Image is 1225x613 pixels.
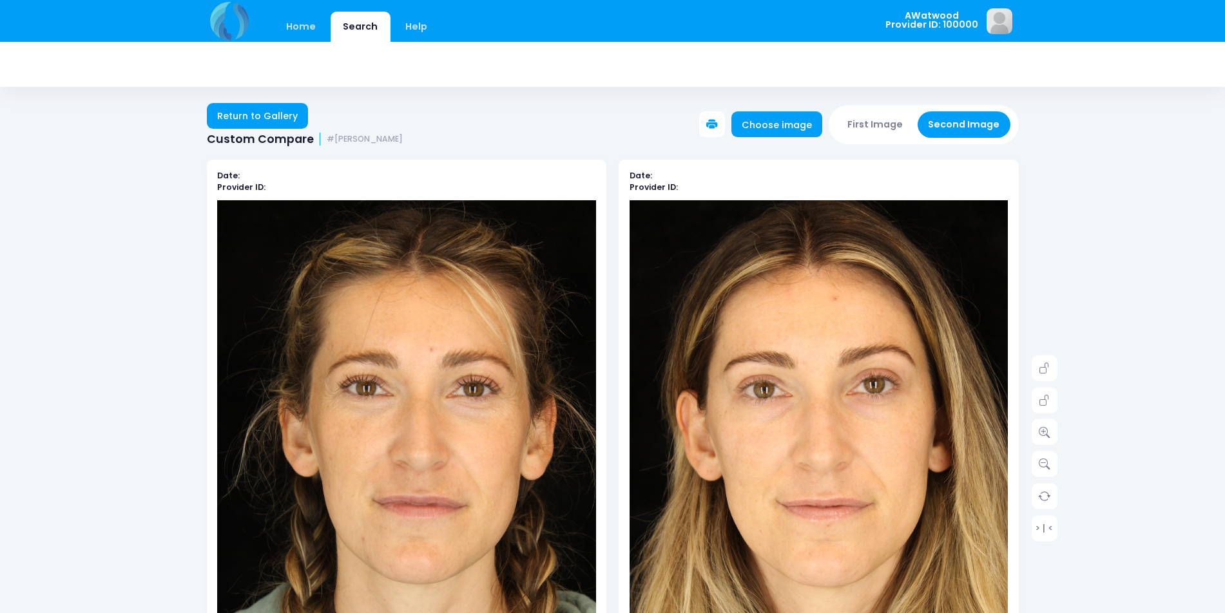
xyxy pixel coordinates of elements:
span: AWatwood Provider ID: 100000 [885,11,978,30]
a: Choose image [731,111,823,137]
a: Help [392,12,439,42]
span: Custom Compare [207,133,314,146]
b: Date: [217,170,240,181]
small: #[PERSON_NAME] [327,135,403,144]
a: > | < [1032,515,1057,541]
a: Home [274,12,329,42]
a: Return to Gallery [207,103,309,129]
b: Provider ID: [217,182,265,193]
button: Second Image [918,111,1010,138]
button: First Image [837,111,914,138]
img: image [987,8,1012,34]
a: Search [331,12,391,42]
b: Provider ID: [630,182,678,193]
b: Date: [630,170,652,181]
